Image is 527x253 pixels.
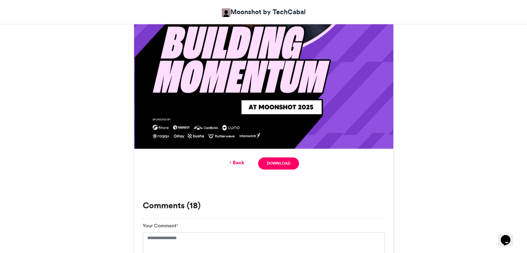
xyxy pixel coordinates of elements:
[143,201,385,210] h3: Comments (18)
[222,7,306,17] a: Moonshot by TechCabal
[258,157,299,169] a: Download
[222,8,230,17] img: Moonshot by TechCabal
[498,225,520,246] iframe: chat widget
[143,222,178,229] label: Your Comment
[228,159,244,166] a: Back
